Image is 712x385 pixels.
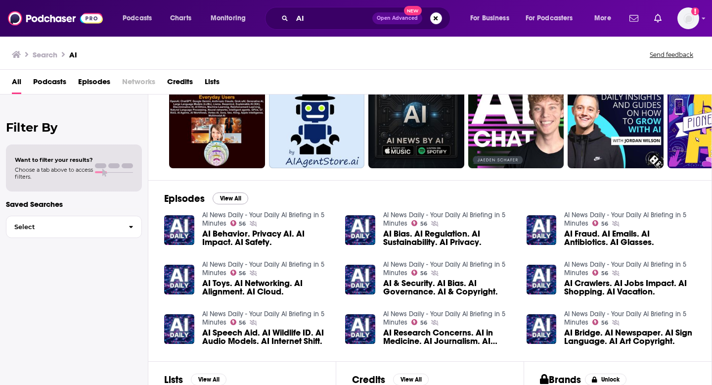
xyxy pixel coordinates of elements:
[345,265,375,295] img: AI & Security. AI Bias. AI Governance. AI & Copyright.
[211,11,246,25] span: Monitoring
[564,310,686,327] a: AI News Daily - Your Daily AI Briefing in 5 Minutes
[202,279,334,296] a: AI Toys. AI Networking. AI Alignment. AI Cloud.
[202,230,334,246] a: AI Behavior. Privacy AI. AI Impact. AI Safety.
[15,166,93,180] span: Choose a tab above to access filters.
[601,271,608,276] span: 56
[677,7,699,29] button: Show profile menu
[239,222,246,226] span: 56
[564,230,696,246] a: AI Fraud. AI Emails. AI Antibiotics. AI Glasses.
[377,16,418,21] span: Open Advanced
[213,192,248,204] button: View All
[564,260,686,277] a: AI News Daily - Your Daily AI Briefing in 5 Minutes
[33,74,66,94] a: Podcasts
[463,10,522,26] button: open menu
[6,216,142,238] button: Select
[677,7,699,29] span: Logged in as SDeLuca
[164,192,205,205] h2: Episodes
[274,7,460,30] div: Search podcasts, credits, & more...
[164,215,194,245] img: AI Behavior. Privacy AI. AI Impact. AI Safety.
[587,10,623,26] button: open menu
[383,260,505,277] a: AI News Daily - Your Daily AI Briefing in 5 Minutes
[601,321,608,325] span: 56
[239,271,246,276] span: 56
[164,192,248,205] a: EpisodesView All
[564,329,696,345] a: AI Bridge. AI Newspaper. AI Sign Language. AI Art Copyright.
[677,7,699,29] img: User Profile
[383,310,505,327] a: AI News Daily - Your Daily AI Briefing in 5 Minutes
[6,120,142,135] h2: Filter By
[345,314,375,344] img: AI Research Concerns. AI in Medicine. AI Journalism. AI Future.
[519,10,587,26] button: open menu
[170,11,191,25] span: Charts
[15,156,93,163] span: Want to filter your results?
[230,319,246,325] a: 56
[204,10,259,26] button: open menu
[592,319,608,325] a: 56
[650,10,666,27] a: Show notifications dropdown
[420,271,427,276] span: 56
[383,279,515,296] span: AI & Security. AI Bias. AI Governance. AI & Copyright.
[167,74,193,94] a: Credits
[568,72,664,168] a: 74
[368,72,464,168] a: 48
[269,72,365,168] a: 55
[470,11,509,25] span: For Business
[468,72,564,168] a: 67
[526,11,573,25] span: For Podcasters
[116,10,165,26] button: open menu
[202,211,324,228] a: AI News Daily - Your Daily AI Briefing in 5 Minutes
[169,72,265,168] a: 66
[527,314,557,344] img: AI Bridge. AI Newspaper. AI Sign Language. AI Art Copyright.
[527,215,557,245] img: AI Fraud. AI Emails. AI Antibiotics. AI Glasses.
[69,50,77,59] h3: AI
[6,199,142,209] p: Saved Searches
[383,211,505,228] a: AI News Daily - Your Daily AI Briefing in 5 Minutes
[564,211,686,228] a: AI News Daily - Your Daily AI Briefing in 5 Minutes
[8,9,103,28] img: Podchaser - Follow, Share and Rate Podcasts
[164,314,194,344] img: AI Speech Aid. AI Wildlife ID. AI Audio Models. AI Internet Shift.
[33,50,57,59] h3: Search
[202,260,324,277] a: AI News Daily - Your Daily AI Briefing in 5 Minutes
[647,50,696,59] button: Send feedback
[230,220,246,226] a: 56
[239,321,246,325] span: 56
[202,329,334,345] span: AI Speech Aid. AI Wildlife ID. AI Audio Models. AI Internet Shift.
[564,279,696,296] a: AI Crawlers. AI Jobs Impact. AI Shopping. AI Vacation.
[230,270,246,276] a: 56
[383,230,515,246] span: AI Bias. AI Regulation. AI Sustainability. AI Privacy.
[123,11,152,25] span: Podcasts
[404,6,422,15] span: New
[205,74,220,94] a: Lists
[164,265,194,295] img: AI Toys. AI Networking. AI Alignment. AI Cloud.
[292,10,372,26] input: Search podcasts, credits, & more...
[411,319,427,325] a: 56
[78,74,110,94] a: Episodes
[625,10,642,27] a: Show notifications dropdown
[122,74,155,94] span: Networks
[383,329,515,345] a: AI Research Concerns. AI in Medicine. AI Journalism. AI Future.
[691,7,699,15] svg: Add a profile image
[164,10,197,26] a: Charts
[345,215,375,245] a: AI Bias. AI Regulation. AI Sustainability. AI Privacy.
[411,270,427,276] a: 56
[420,321,427,325] span: 56
[527,265,557,295] img: AI Crawlers. AI Jobs Impact. AI Shopping. AI Vacation.
[12,74,21,94] a: All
